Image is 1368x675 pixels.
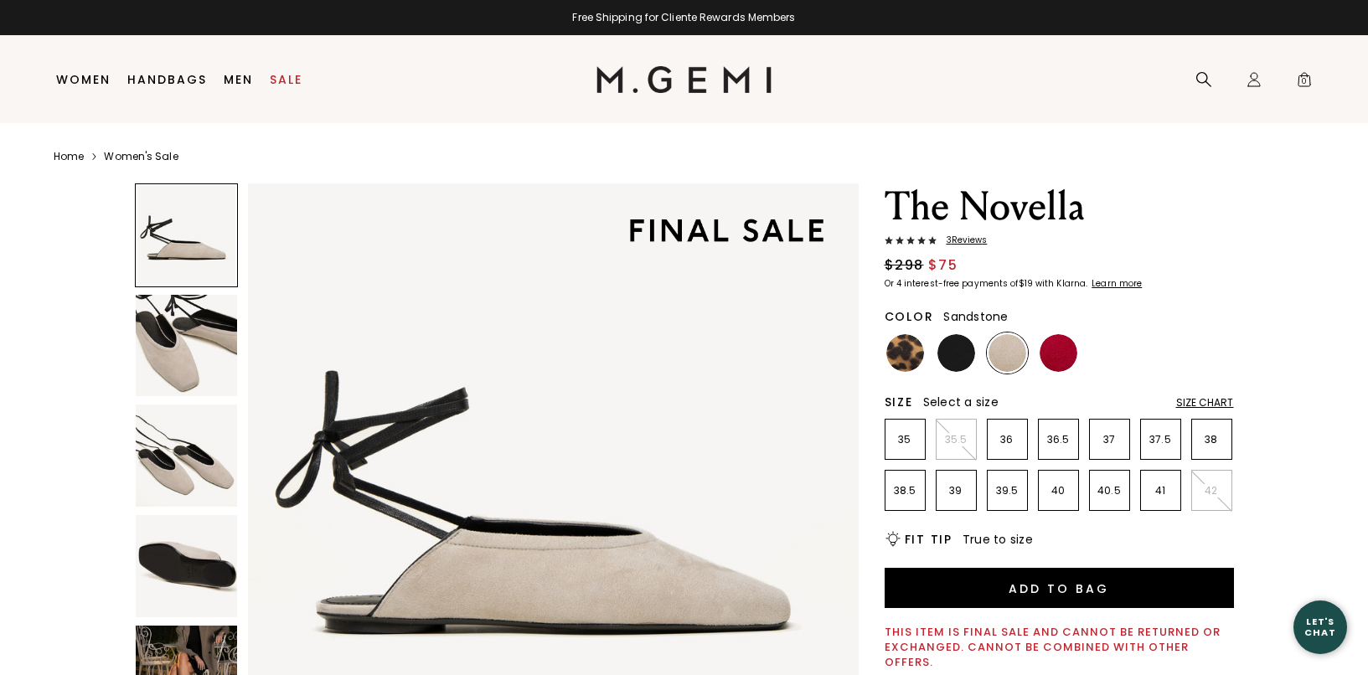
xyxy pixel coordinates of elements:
[270,73,302,86] a: Sale
[1176,396,1234,410] div: Size Chart
[885,235,1234,249] a: 3Reviews
[136,404,238,507] img: The Novella
[1039,433,1078,446] p: 36.5
[923,394,999,410] span: Select a size
[104,150,178,163] a: Women's Sale
[988,484,1027,497] p: 39.5
[885,568,1234,608] button: Add to Bag
[1192,484,1231,497] p: 42
[885,277,1019,290] klarna-placement-style-body: Or 4 interest-free payments of
[1092,277,1142,290] klarna-placement-style-cta: Learn more
[1141,433,1180,446] p: 37.5
[928,255,958,276] span: $75
[54,150,84,163] a: Home
[885,433,925,446] p: 35
[1039,484,1078,497] p: 40
[885,255,924,276] span: $298
[885,310,934,323] h2: Color
[885,183,1234,230] h1: The Novella
[136,515,238,617] img: The Novella
[1293,616,1347,637] div: Let's Chat
[885,625,1234,670] div: This item is final sale and cannot be returned or exchanged. Cannot be combined with other offers.
[604,193,848,267] img: final sale tag
[1090,433,1129,446] p: 37
[1035,277,1090,290] klarna-placement-style-body: with Klarna
[1040,334,1077,372] img: Sunset Red
[1019,277,1033,290] klarna-placement-style-amount: $19
[1090,484,1129,497] p: 40.5
[943,308,1008,325] span: Sandstone
[937,334,975,372] img: Black
[1090,279,1142,289] a: Learn more
[885,484,925,497] p: 38.5
[937,235,988,245] span: 3 Review s
[224,73,253,86] a: Men
[136,295,238,397] img: The Novella
[1192,433,1231,446] p: 38
[989,334,1026,372] img: Sandstone
[937,433,976,446] p: 35.5
[127,73,207,86] a: Handbags
[885,395,913,409] h2: Size
[988,433,1027,446] p: 36
[1141,484,1180,497] p: 41
[56,73,111,86] a: Women
[1296,75,1313,91] span: 0
[905,533,952,546] h2: Fit Tip
[937,484,976,497] p: 39
[596,66,772,93] img: M.Gemi
[963,531,1033,548] span: True to size
[886,334,924,372] img: Leopard Print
